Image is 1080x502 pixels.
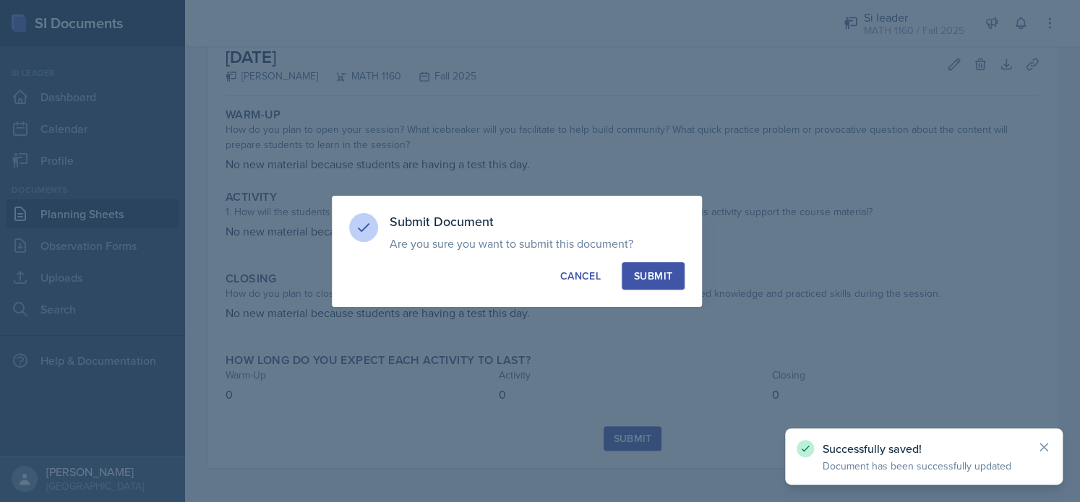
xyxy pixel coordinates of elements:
[390,236,685,251] p: Are you sure you want to submit this document?
[560,269,601,283] div: Cancel
[823,441,1025,456] p: Successfully saved!
[622,262,685,290] button: Submit
[548,262,613,290] button: Cancel
[823,459,1025,473] p: Document has been successfully updated
[634,269,672,283] div: Submit
[390,213,685,230] h3: Submit Document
